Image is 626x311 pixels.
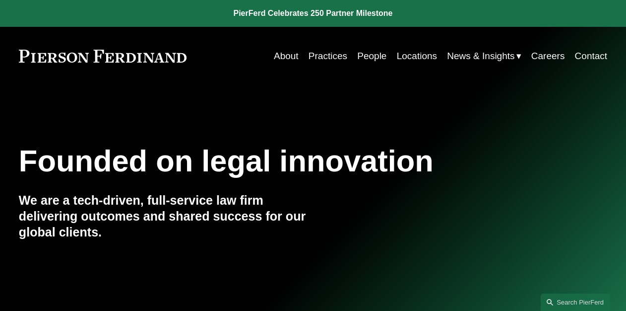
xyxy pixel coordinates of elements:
[357,47,386,66] a: People
[397,47,437,66] a: Locations
[274,47,299,66] a: About
[447,48,514,65] span: News & Insights
[541,294,610,311] a: Search this site
[575,47,608,66] a: Contact
[19,144,509,178] h1: Founded on legal innovation
[309,47,347,66] a: Practices
[531,47,565,66] a: Careers
[19,193,313,240] h4: We are a tech-driven, full-service law firm delivering outcomes and shared success for our global...
[447,47,521,66] a: folder dropdown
